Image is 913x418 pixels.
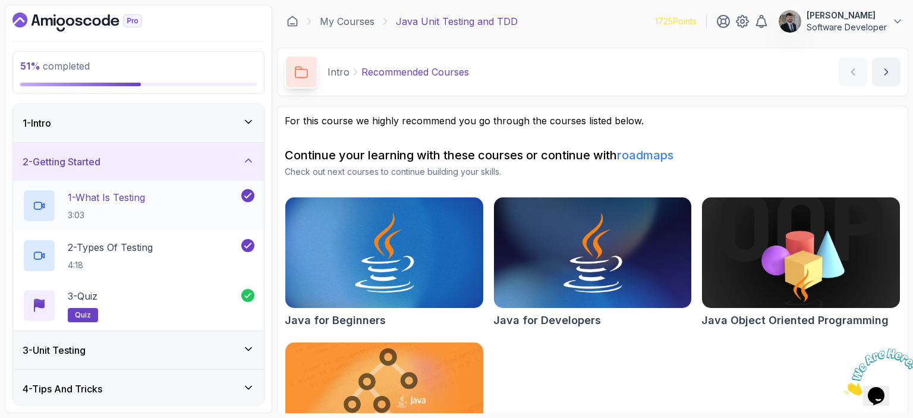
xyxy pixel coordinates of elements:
a: Java for Developers cardJava for Developers [493,197,692,329]
p: Check out next courses to continue building your skills. [285,166,901,178]
a: roadmaps [617,148,673,162]
p: 4:18 [68,259,153,271]
h3: 3 - Unit Testing [23,343,86,357]
h2: Java for Developers [493,312,601,329]
button: 1-Intro [13,104,264,142]
a: Dashboard [287,15,298,27]
iframe: chat widget [839,344,913,400]
button: next content [872,58,901,86]
a: Java Object Oriented Programming cardJava Object Oriented Programming [701,197,901,329]
img: user profile image [779,10,801,33]
button: user profile image[PERSON_NAME]Software Developer [778,10,903,33]
h3: 1 - Intro [23,116,51,130]
a: My Courses [320,14,374,29]
p: Intro [328,65,350,79]
p: [PERSON_NAME] [807,10,887,21]
button: 4-Tips And Tricks [13,370,264,408]
p: For this course we highly recommend you go through the courses listed below. [285,114,901,128]
button: previous content [839,58,867,86]
button: 2-Types Of Testing4:18 [23,239,254,272]
p: 3 - Quiz [68,289,97,303]
a: Dashboard [12,12,169,32]
p: 3:03 [68,209,145,221]
a: Java for Beginners cardJava for Beginners [285,197,484,329]
span: 51 % [20,60,40,72]
button: 3-Unit Testing [13,331,264,369]
h2: Java for Beginners [285,312,386,329]
p: Recommended Courses [361,65,469,79]
img: Java Object Oriented Programming card [702,197,900,308]
img: Java for Beginners card [285,197,483,308]
p: 1 - What Is Testing [68,190,145,205]
h2: Continue your learning with these courses or continue with [285,147,901,164]
button: 2-Getting Started [13,143,264,181]
span: quiz [75,310,91,320]
p: Software Developer [807,21,887,33]
p: Java Unit Testing and TDD [396,14,518,29]
h3: 2 - Getting Started [23,155,100,169]
h2: Java Object Oriented Programming [701,312,889,329]
img: Java for Developers card [494,197,692,308]
img: Chat attention grabber [5,5,78,52]
span: completed [20,60,90,72]
button: 3-Quizquiz [23,289,254,322]
p: 2 - Types Of Testing [68,240,153,254]
h3: 4 - Tips And Tricks [23,382,102,396]
button: 1-What Is Testing3:03 [23,189,254,222]
p: 1725 Points [655,15,697,27]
